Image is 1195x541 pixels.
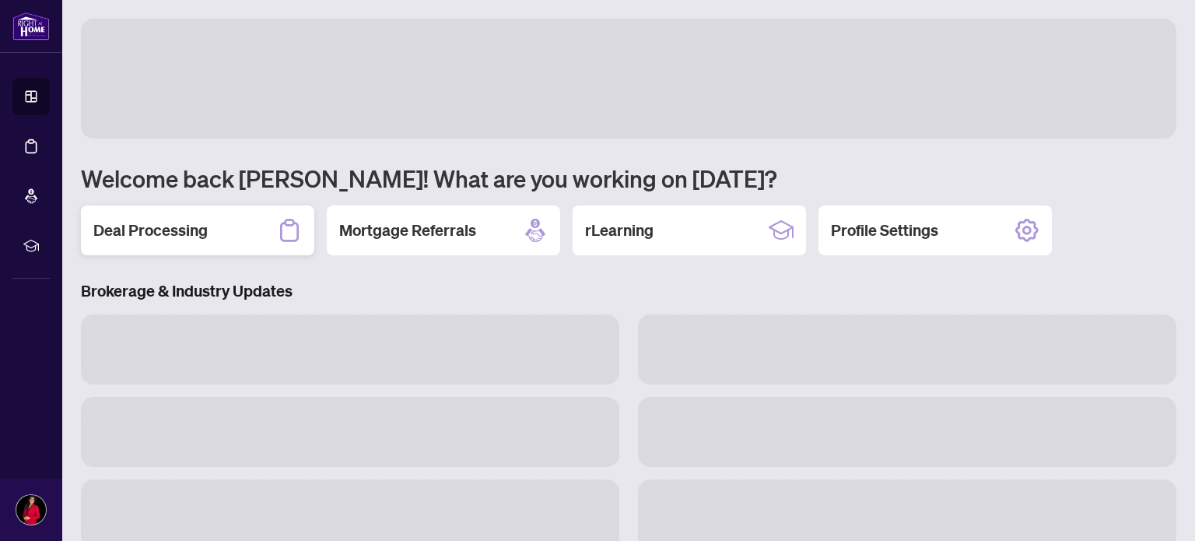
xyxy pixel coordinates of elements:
[12,12,50,40] img: logo
[81,163,1176,193] h1: Welcome back [PERSON_NAME]! What are you working on [DATE]?
[93,220,208,241] h2: Deal Processing
[16,495,46,525] img: Profile Icon
[339,220,476,241] h2: Mortgage Referrals
[585,220,654,241] h2: rLearning
[831,220,938,241] h2: Profile Settings
[81,280,1176,302] h3: Brokerage & Industry Updates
